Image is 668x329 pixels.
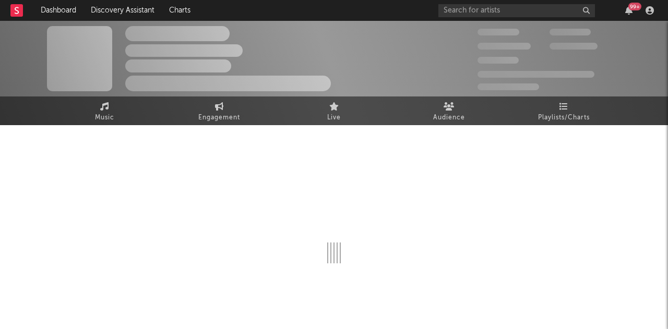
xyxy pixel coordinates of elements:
[95,112,114,124] span: Music
[550,43,598,50] span: 1.000.000
[628,3,641,10] div: 99 +
[478,57,519,64] span: 100.000
[478,43,531,50] span: 50.000.000
[625,6,633,15] button: 99+
[506,96,621,125] a: Playlists/Charts
[198,112,240,124] span: Engagement
[538,112,590,124] span: Playlists/Charts
[438,4,595,17] input: Search for artists
[391,96,506,125] a: Audience
[478,29,519,35] span: 300.000
[162,96,277,125] a: Engagement
[550,29,591,35] span: 100.000
[47,96,162,125] a: Music
[327,112,341,124] span: Live
[478,71,594,78] span: 50.000.000 Monthly Listeners
[277,96,391,125] a: Live
[478,83,539,90] span: Jump Score: 85.0
[433,112,465,124] span: Audience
